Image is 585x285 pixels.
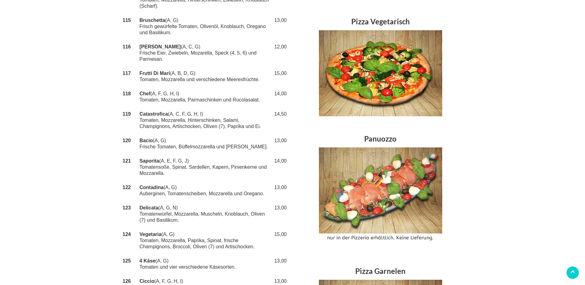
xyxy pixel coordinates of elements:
strong: 119 [123,111,131,117]
td: (A, G) Auberginen, Tomatenscheiben, Mozzarella und Oregano. [138,180,271,201]
strong: Bruschetta [139,18,165,23]
td: 15,00 [271,66,288,87]
strong: 124 [123,232,131,237]
strong: 125 [123,258,131,263]
td: 13,00 [271,254,288,274]
td: 13,00 [271,134,288,154]
strong: 122 [123,185,131,190]
strong: Contadina [139,185,163,190]
td: 14,00 [271,154,288,180]
h3: Panuozzo [297,132,464,147]
strong: Catastrofica [139,111,168,117]
strong: 115 [123,18,131,23]
h3: Pizza Garnelen [297,264,464,280]
td: (A, F, G, H, I) Tomaten, Mozzarella, Parmaschinken und Rucolasalat. [138,87,271,107]
td: (A, E, F, G, J) Tomatensoße, Spinat, Sardellen, Kapern, Pinienkerne und Mozzarella. [138,154,271,180]
strong: Vegetaria [139,232,161,237]
strong: 120 [123,138,131,143]
strong: [PERSON_NAME] [139,44,181,49]
strong: 126 [123,279,131,284]
td: 15,00 [271,227,288,254]
strong: 118 [123,91,131,96]
td: 13,00 [271,180,288,201]
strong: Frutti Di Mari [139,71,170,76]
td: (A, G) Tomaten, Mozzarella, Paprika, Spinat, frische Champignons, Broccoli, Oliven (7) und Artisc... [138,227,271,254]
h3: Pizza Vegetarisch [297,14,464,30]
strong: Ciccio [139,279,154,284]
strong: Chef [139,91,150,96]
td: (A, G) Tomaten und vier verschiedene Käsesorten. [138,254,271,274]
strong: 4 Käse [139,258,155,263]
strong: Delicata [139,205,158,210]
td: (A, G, N) Tomatenwürfel, Mozzarella, Muscheln, Knoblauch, Oliven (7) und Basilikum. [138,201,271,227]
td: 13,00 [271,13,288,40]
strong: 116 [123,44,131,49]
strong: 121 [123,158,131,163]
strong: 123 [123,205,131,210]
img: Speisekarte - Pizza Panuozzo [319,147,442,233]
td: 13,00 [271,201,288,227]
td: 14,50 [271,107,288,134]
img: Speisekarte - Pizza Vegetarisch [319,30,442,116]
td: (A, C, G) Frische Eier, Zwiebeln, Mozarella, Speck (4, 5, 6) und Parmesan. [138,40,271,66]
strong: Saporita [139,158,159,163]
td: (A, C, F, G, H, I) Tomaten, Mozzarella, Hinterschinken, Salami, Champignons, Artischocken, Oliven... [138,107,271,134]
td: (A, G) Frisch gewürfelte Tomaten, Olivenöl, Knoblauch, Oregano und Basilikum. [138,13,271,40]
td: (A, G) Frische Tomaten, Büffelmozzarella und [PERSON_NAME]. [138,134,271,154]
p: nur in der Pizzeria erhältlich. Keine Lieferung. [297,233,464,242]
td: 12,00 [271,40,288,66]
strong: Bacio [139,138,153,143]
strong: 117 [123,71,131,76]
td: 14,00 [271,87,288,107]
td: (A, B, D, G) Tomaten, Mozzarella und verschiedene Meeresfrüchte. [138,66,271,87]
